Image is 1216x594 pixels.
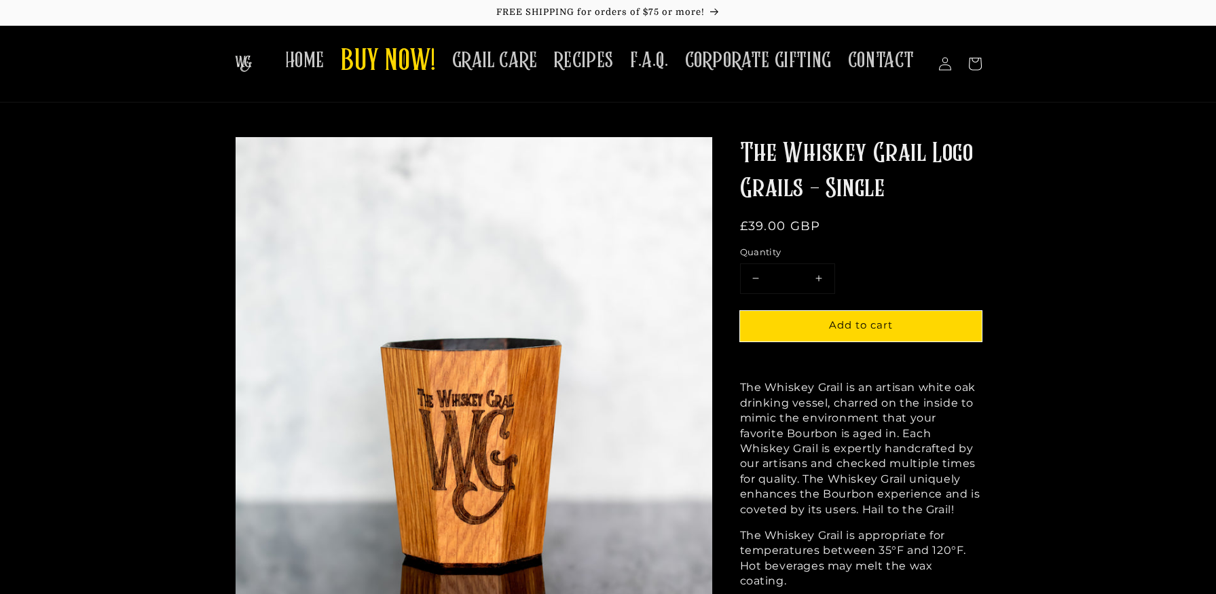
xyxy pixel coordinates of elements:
p: The Whiskey Grail is an artisan white oak drinking vessel, charred on the inside to mimic the env... [740,380,982,517]
span: £39.00 GBP [740,219,821,234]
span: CONTACT [848,48,915,74]
span: The Whiskey Grail is appropriate for temperatures between 35°F and 120°F. Hot beverages may melt ... [740,529,967,587]
p: FREE SHIPPING for orders of $75 or more! [14,7,1202,18]
span: GRAIL CARE [452,48,538,74]
img: The Whiskey Grail [235,56,252,72]
span: RECIPES [554,48,614,74]
a: F.A.Q. [622,39,677,82]
a: RECIPES [546,39,622,82]
a: CONTACT [840,39,923,82]
a: BUY NOW! [333,35,444,89]
a: HOME [277,39,333,82]
span: HOME [285,48,325,74]
span: CORPORATE GIFTING [685,48,832,74]
span: BUY NOW! [341,43,436,81]
h1: The Whiskey Grail Logo Grails - Single [740,136,982,207]
span: Add to cart [829,318,893,331]
label: Quantity [740,246,982,259]
a: GRAIL CARE [444,39,546,82]
button: Add to cart [740,311,982,341]
a: CORPORATE GIFTING [677,39,840,82]
span: F.A.Q. [630,48,669,74]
